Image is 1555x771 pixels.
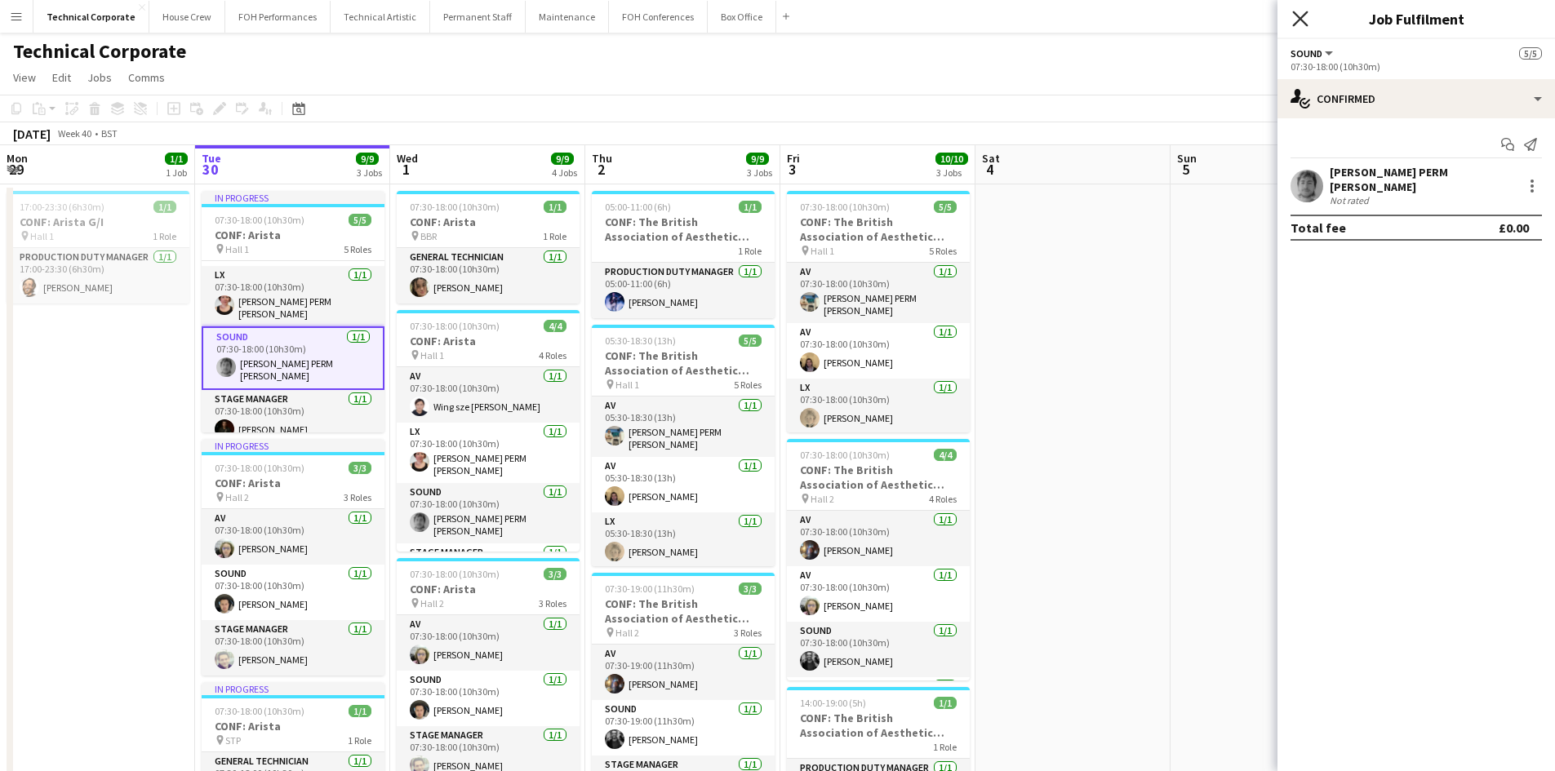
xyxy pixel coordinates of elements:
[397,191,580,304] app-job-card: 07:30-18:00 (10h30m)1/1CONF: Arista BBR1 RoleGeneral Technician1/107:30-18:00 (10h30m)[PERSON_NAME]
[605,583,695,595] span: 07:30-19:00 (11h30m)
[592,397,775,457] app-card-role: AV1/105:30-18:30 (13h)[PERSON_NAME] PERM [PERSON_NAME]
[1291,60,1542,73] div: 07:30-18:00 (10h30m)
[349,214,371,226] span: 5/5
[787,622,970,677] app-card-role: Sound1/107:30-18:00 (10h30m)[PERSON_NAME]
[7,151,28,166] span: Mon
[526,1,609,33] button: Maintenance
[349,705,371,717] span: 1/1
[592,325,775,566] div: 05:30-18:30 (13h)5/5CONF: The British Association of Aesthetic Plastic Surgeons Hall 15 RolesAV1/...
[929,493,957,505] span: 4 Roles
[934,697,957,709] span: 1/1
[397,671,580,726] app-card-role: Sound1/107:30-18:00 (10h30m)[PERSON_NAME]
[166,166,187,179] div: 1 Job
[544,320,566,332] span: 4/4
[397,483,580,543] app-card-role: Sound1/107:30-18:00 (10h30m)[PERSON_NAME] PERM [PERSON_NAME]
[592,700,775,755] app-card-role: Sound1/107:30-19:00 (11h30m)[PERSON_NAME]
[615,379,639,391] span: Hall 1
[800,449,890,461] span: 07:30-18:00 (10h30m)
[202,565,384,620] app-card-role: Sound1/107:30-18:00 (10h30m)[PERSON_NAME]
[787,379,970,434] app-card-role: LX1/107:30-18:00 (10h30m)[PERSON_NAME]
[202,191,384,432] app-job-card: In progress07:30-18:00 (10h30m)5/5CONF: Arista Hall 15 RolesWing sze [PERSON_NAME]Camera Operator...
[202,620,384,676] app-card-role: Stage Manager1/107:30-18:00 (10h30m)[PERSON_NAME]
[20,201,104,213] span: 17:00-23:30 (6h30m)
[420,597,444,609] span: Hall 2
[202,719,384,733] h3: CONF: Arista
[202,390,384,445] app-card-role: Stage Manager1/107:30-18:00 (10h30m)[PERSON_NAME]
[349,462,371,474] span: 3/3
[225,1,331,33] button: FOH Performances
[1330,194,1372,206] div: Not rated
[344,243,371,255] span: 5 Roles
[46,67,78,88] a: Edit
[734,379,762,391] span: 5 Roles
[934,201,957,213] span: 5/5
[739,583,762,595] span: 3/3
[410,568,500,580] span: 07:30-18:00 (10h30m)
[30,230,54,242] span: Hall 1
[215,462,304,474] span: 07:30-18:00 (10h30m)
[202,439,384,452] div: In progress
[397,423,580,483] app-card-role: LX1/107:30-18:00 (10h30m)[PERSON_NAME] PERM [PERSON_NAME]
[357,166,382,179] div: 3 Jobs
[13,39,186,64] h1: Technical Corporate
[935,153,968,165] span: 10/10
[165,153,188,165] span: 1/1
[7,191,189,304] div: 17:00-23:30 (6h30m)1/1CONF: Arista G/I Hall 11 RoleProduction Duty Manager1/117:00-23:30 (6h30m)[...
[605,335,676,347] span: 05:30-18:30 (13h)
[420,230,437,242] span: BBR
[331,1,430,33] button: Technical Artistic
[4,160,28,179] span: 29
[592,191,775,318] app-job-card: 05:00-11:00 (6h)1/1CONF: The British Association of Aesthetic Plastic Surgeons1 RoleProduction Du...
[1291,47,1335,60] button: Sound
[592,215,775,244] h3: CONF: The British Association of Aesthetic Plastic Surgeons
[54,127,95,140] span: Week 40
[397,582,580,596] h3: CONF: Arista
[397,334,580,348] h3: CONF: Arista
[33,1,149,33] button: Technical Corporate
[544,568,566,580] span: 3/3
[734,627,762,639] span: 3 Roles
[356,153,379,165] span: 9/9
[202,151,221,166] span: Tue
[933,741,957,753] span: 1 Role
[1330,165,1516,194] div: [PERSON_NAME] PERM [PERSON_NAME]
[397,310,580,552] app-job-card: 07:30-18:00 (10h30m)4/4CONF: Arista Hall 14 RolesAV1/107:30-18:00 (10h30m)Wing sze [PERSON_NAME]L...
[202,191,384,204] div: In progress
[811,245,834,257] span: Hall 1
[397,151,418,166] span: Wed
[430,1,526,33] button: Permanent Staff
[215,214,304,226] span: 07:30-18:00 (10h30m)
[410,320,500,332] span: 07:30-18:00 (10h30m)
[609,1,708,33] button: FOH Conferences
[787,439,970,680] app-job-card: 07:30-18:00 (10h30m)4/4CONF: The British Association of Aesthetic Plastic Surgeons Hall 24 RolesA...
[1277,79,1555,118] div: Confirmed
[811,493,834,505] span: Hall 2
[202,266,384,326] app-card-role: LX1/107:30-18:00 (10h30m)[PERSON_NAME] PERM [PERSON_NAME]
[199,160,221,179] span: 30
[394,160,418,179] span: 1
[1519,47,1542,60] span: 5/5
[592,348,775,378] h3: CONF: The British Association of Aesthetic Plastic Surgeons
[787,566,970,622] app-card-role: AV1/107:30-18:00 (10h30m)[PERSON_NAME]
[101,127,118,140] div: BST
[739,201,762,213] span: 1/1
[615,627,639,639] span: Hall 2
[589,160,612,179] span: 2
[787,463,970,492] h3: CONF: The British Association of Aesthetic Plastic Surgeons
[708,1,776,33] button: Box Office
[87,70,112,85] span: Jobs
[410,201,500,213] span: 07:30-18:00 (10h30m)
[202,326,384,390] app-card-role: Sound1/107:30-18:00 (10h30m)[PERSON_NAME] PERM [PERSON_NAME]
[787,711,970,740] h3: CONF: The British Association of Aesthetic Plastic Surgeons
[215,705,304,717] span: 07:30-18:00 (10h30m)
[7,215,189,229] h3: CONF: Arista G/I
[592,151,612,166] span: Thu
[225,243,249,255] span: Hall 1
[934,449,957,461] span: 4/4
[202,439,384,676] div: In progress07:30-18:00 (10h30m)3/3CONF: Arista Hall 23 RolesAV1/107:30-18:00 (10h30m)[PERSON_NAME...
[7,248,189,304] app-card-role: Production Duty Manager1/117:00-23:30 (6h30m)[PERSON_NAME]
